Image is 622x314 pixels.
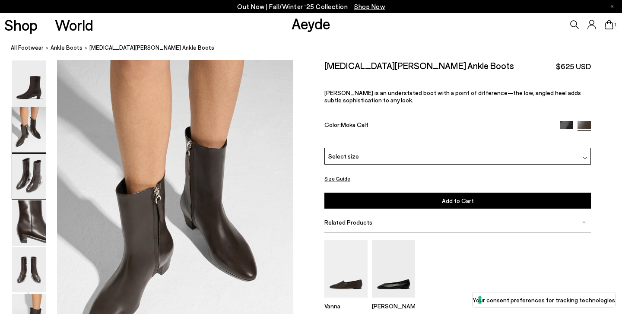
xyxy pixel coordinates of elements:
span: Related Products [324,219,372,226]
img: Yasmin Leather Ankle Boots - Image 5 [12,247,46,292]
img: svg%3E [583,156,587,160]
a: ankle boots [51,43,83,52]
span: [PERSON_NAME] is an understated boot with a point of difference—the low, angled heel adds subtle ... [324,89,581,104]
span: [MEDICAL_DATA][PERSON_NAME] Ankle Boots [89,43,214,52]
span: $625 USD [556,61,591,72]
img: Ellie Almond-Toe Flats [372,240,415,297]
h2: [MEDICAL_DATA][PERSON_NAME] Ankle Boots [324,60,514,71]
img: Yasmin Leather Ankle Boots - Image 1 [12,60,46,106]
p: [PERSON_NAME] [372,302,415,310]
a: Shop [4,17,38,32]
a: Aeyde [292,14,330,32]
a: 1 [605,20,613,29]
span: Moka Calf [341,121,368,128]
p: Out Now | Fall/Winter ‘25 Collection [237,1,385,12]
nav: breadcrumb [11,36,622,60]
a: Vanna Almond-Toe Loafers Vanna [324,292,368,310]
img: Yasmin Leather Ankle Boots - Image 3 [12,154,46,199]
span: Navigate to /collections/new-in [354,3,385,10]
img: svg%3E [582,220,586,225]
img: Yasmin Leather Ankle Boots - Image 2 [12,107,46,152]
button: Add to Cart [324,193,591,209]
div: Color: [324,121,551,130]
span: Add to Cart [442,197,474,204]
img: Yasmin Leather Ankle Boots - Image 4 [12,200,46,246]
label: Your consent preferences for tracking technologies [473,295,615,304]
span: ankle boots [51,44,83,51]
a: World [55,17,93,32]
img: Vanna Almond-Toe Loafers [324,240,368,297]
a: All Footwear [11,43,44,52]
span: Select size [328,152,359,161]
p: Vanna [324,302,368,310]
button: Your consent preferences for tracking technologies [473,292,615,307]
span: 1 [613,22,618,27]
a: Ellie Almond-Toe Flats [PERSON_NAME] [372,292,415,310]
button: Size Guide [324,173,350,184]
